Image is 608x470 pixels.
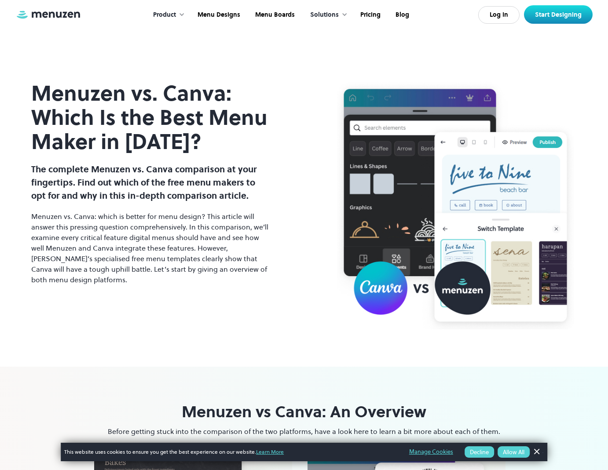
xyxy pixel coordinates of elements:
[530,445,543,459] a: Dismiss Banner
[64,448,397,456] span: This website uses cookies to ensure you get the best experience on our website.
[465,446,494,458] button: Decline
[189,1,247,29] a: Menu Designs
[31,81,271,154] h1: Menuzen vs. Canva: Which Is the Best Menu Maker in [DATE]?
[310,10,339,20] div: Solutions
[498,446,530,458] button: Allow All
[256,448,284,455] a: Learn More
[31,211,271,285] p: Menuzen vs. Canva: which is better for menu design? This article will answer this pressing questi...
[478,6,520,24] a: Log In
[31,163,271,202] h2: The complete Menuzen vs. Canva comparison at your fingertips. Find out which of the free menu mak...
[524,5,593,24] a: Start Designing
[144,1,189,29] div: Product
[387,1,416,29] a: Blog
[301,1,352,29] div: Solutions
[352,1,387,29] a: Pricing
[247,1,301,29] a: Menu Boards
[153,10,176,20] div: Product
[94,402,514,422] h1: Menuzen vs Canva: An Overview
[94,426,514,437] p: Before getting stuck into the comparison of the two platforms, have a look here to learn a bit mo...
[409,447,453,457] a: Manage Cookies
